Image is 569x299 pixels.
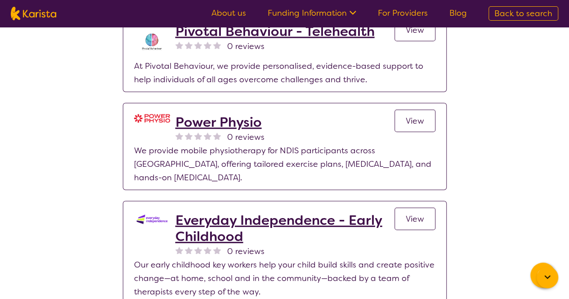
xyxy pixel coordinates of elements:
[194,41,202,49] img: nonereviewstar
[134,144,435,184] p: We provide mobile physiotherapy for NDIS participants across [GEOGRAPHIC_DATA], offering tailored...
[194,132,202,140] img: nonereviewstar
[175,132,183,140] img: nonereviewstar
[204,132,211,140] img: nonereviewstar
[175,114,264,130] a: Power Physio
[213,41,221,49] img: nonereviewstar
[134,59,435,86] p: At Pivotal Behaviour, we provide personalised, evidence-based support to help individuals of all ...
[185,132,193,140] img: nonereviewstar
[494,8,552,19] span: Back to search
[378,8,428,18] a: For Providers
[394,110,435,132] a: View
[134,114,170,123] img: s0v8uhnackymoofsci5m.png
[406,25,424,36] span: View
[11,7,56,20] img: Karista logo
[175,212,394,245] a: Everyday Independence - Early Childhood
[488,6,558,21] a: Back to search
[175,23,375,40] a: Pivotal Behaviour - Telehealth
[204,246,211,254] img: nonereviewstar
[134,212,170,227] img: kdssqoqrr0tfqzmv8ac0.png
[213,132,221,140] img: nonereviewstar
[134,258,435,299] p: Our early childhood key workers help your child build skills and create positive change—at home, ...
[449,8,467,18] a: Blog
[175,41,183,49] img: nonereviewstar
[227,130,264,144] span: 0 reviews
[268,8,356,18] a: Funding Information
[204,41,211,49] img: nonereviewstar
[394,208,435,230] a: View
[185,41,193,49] img: nonereviewstar
[194,246,202,254] img: nonereviewstar
[406,116,424,126] span: View
[213,246,221,254] img: nonereviewstar
[406,214,424,224] span: View
[211,8,246,18] a: About us
[227,245,264,258] span: 0 reviews
[134,23,170,59] img: s8av3rcikle0tbnjpqc8.png
[175,246,183,254] img: nonereviewstar
[530,263,556,288] button: Channel Menu
[227,40,264,53] span: 0 reviews
[394,19,435,41] a: View
[185,246,193,254] img: nonereviewstar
